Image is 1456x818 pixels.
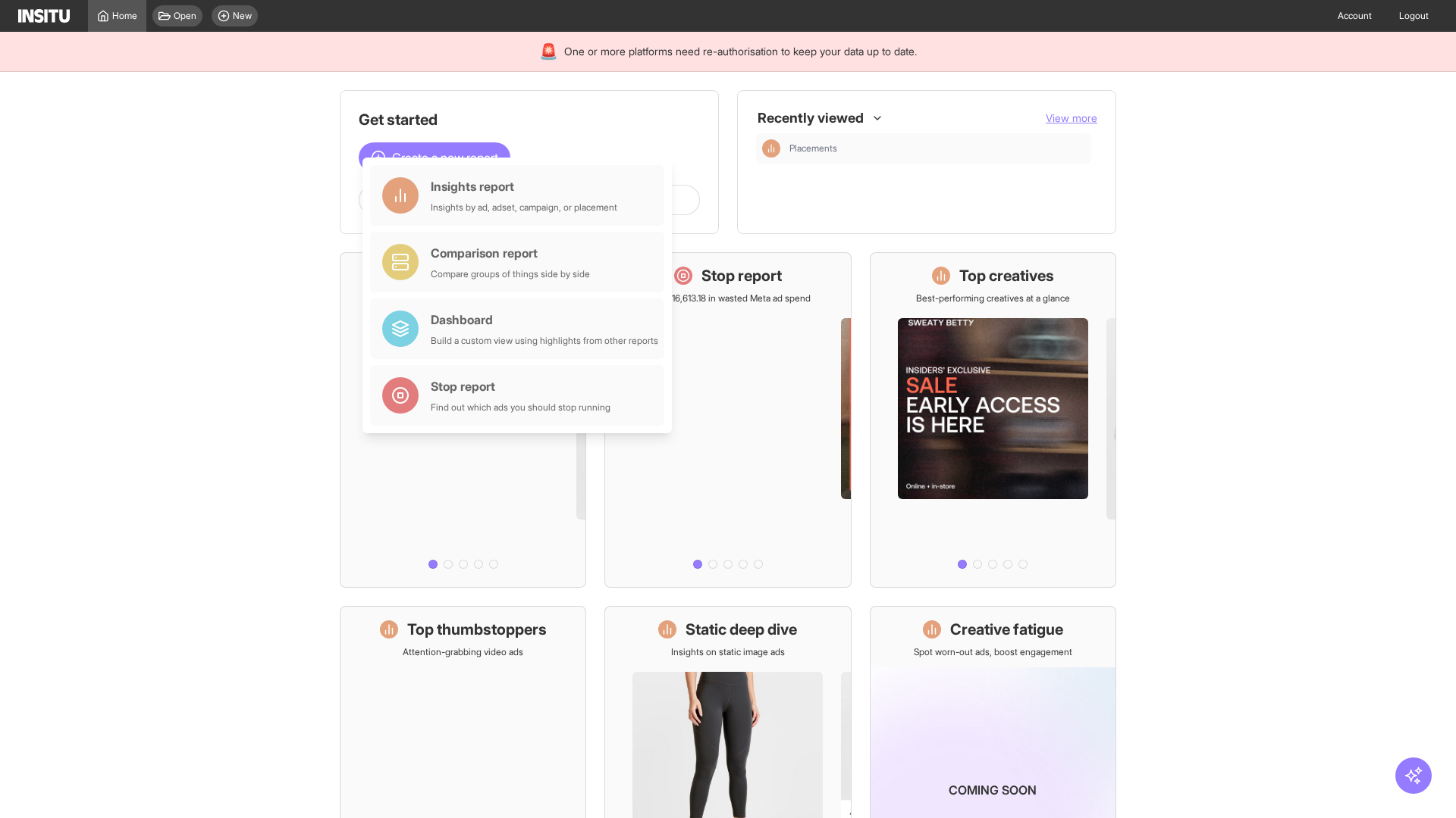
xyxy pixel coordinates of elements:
[539,41,558,62] div: 🚨
[604,252,851,588] a: Stop reportSave £16,613.18 in wasted Meta ad spend
[564,44,917,59] span: One or more platforms need re-authorisation to keep your data up to date.
[916,292,1070,304] p: Best-performing creatives at a glance
[359,142,510,173] button: Create a new report
[431,268,590,280] div: Compare groups of things side by side
[686,619,797,640] h1: Static deep dive
[431,335,658,347] div: Build a custom view using highlights from other reports
[18,9,70,23] img: Logo
[112,10,137,22] span: Home
[431,311,658,329] div: Dashboard
[174,10,196,22] span: Open
[431,377,610,395] div: Stop report
[431,177,617,195] div: Insights report
[431,244,590,262] div: Comparison report
[431,401,610,414] div: Find out which ads you should stop running
[701,265,782,286] h1: Stop report
[645,292,811,304] p: Save £16,613.18 in wasted Meta ad spend
[392,148,498,167] span: Create a new report
[870,252,1116,588] a: Top creativesBest-performing creatives at a glance
[431,201,617,214] div: Insights by ad, adset, campaign, or placement
[403,646,523,658] p: Attention-grabbing video ads
[671,646,785,658] p: Insights on static image ads
[1046,111,1097,126] button: View more
[1046,111,1097,124] span: View more
[407,619,547,640] h1: Top thumbstoppers
[789,142,837,155] span: Placements
[340,252,586,588] a: What's live nowSee all active ads instantly
[762,139,780,158] div: Insights
[233,10,252,22] span: New
[959,265,1054,286] h1: Top creatives
[359,109,700,130] h1: Get started
[789,142,1085,155] span: Placements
